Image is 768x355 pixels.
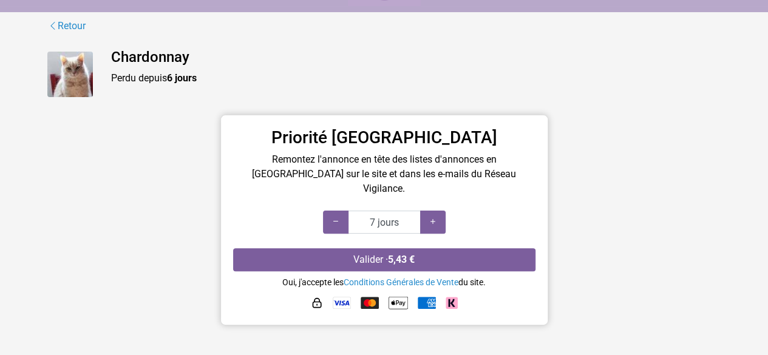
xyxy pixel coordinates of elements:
[446,297,458,309] img: Klarna
[311,297,323,309] img: HTTPS : paiement sécurisé
[418,297,436,309] img: American Express
[111,71,721,86] p: Perdu depuis
[361,297,379,309] img: Mastercard
[233,152,535,196] p: Remontez l'annonce en tête des listes d'annonces en [GEOGRAPHIC_DATA] sur le site et dans les e-m...
[344,277,458,287] a: Conditions Générales de Vente
[47,18,86,34] a: Retour
[388,254,415,265] strong: 5,43 €
[282,277,486,287] small: Oui, j'accepte les du site.
[111,49,721,66] h4: Chardonnay
[333,297,351,309] img: Visa
[233,127,535,148] h3: Priorité [GEOGRAPHIC_DATA]
[233,248,535,271] button: Valider ·5,43 €
[167,72,197,84] strong: 6 jours
[389,293,408,313] img: Apple Pay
